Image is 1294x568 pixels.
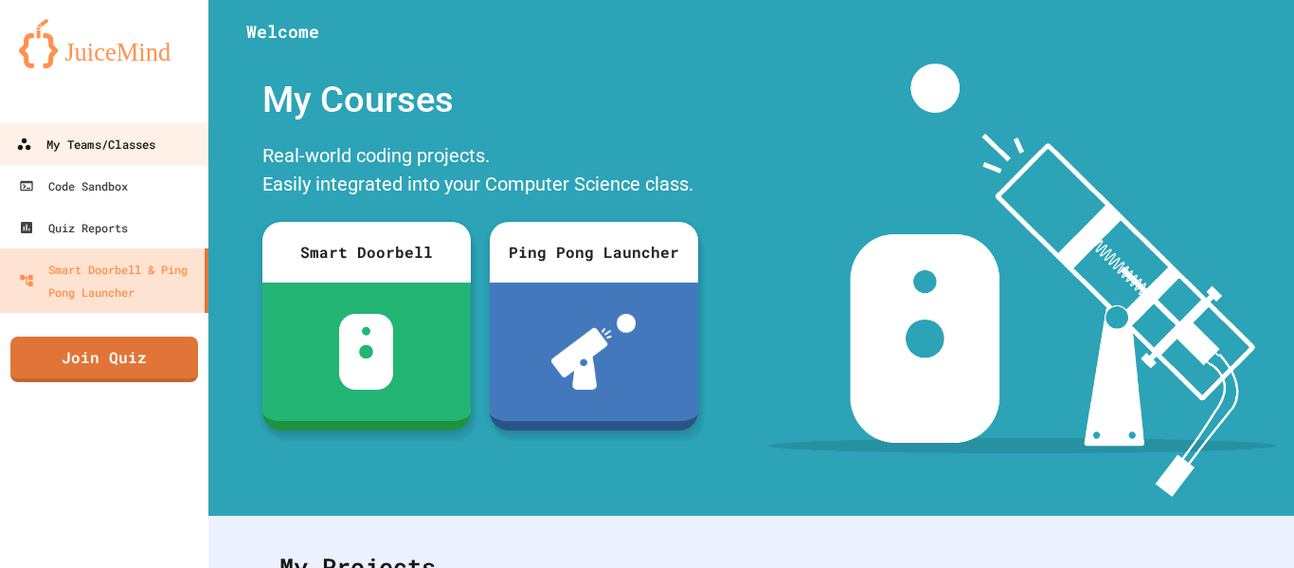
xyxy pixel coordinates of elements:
[19,258,197,303] div: Smart Doorbell & Ping Pong Launcher
[19,216,128,239] div: Quiz Reports
[19,174,128,197] div: Code Sandbox
[253,64,708,137] div: My Courses
[339,314,393,390] img: sdb-white.svg
[10,337,198,382] a: Join Quiz
[16,133,155,156] div: My Teams/Classes
[262,222,471,283] div: Smart Doorbell
[551,314,636,390] img: ppl-with-ball.png
[19,19,189,68] img: logo-orange.svg
[490,222,698,283] div: Ping Pong Launcher
[253,137,708,208] div: Real-world coding projects. Easily integrated into your Computer Science class.
[768,64,1276,497] img: banner-image-my-projects.png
